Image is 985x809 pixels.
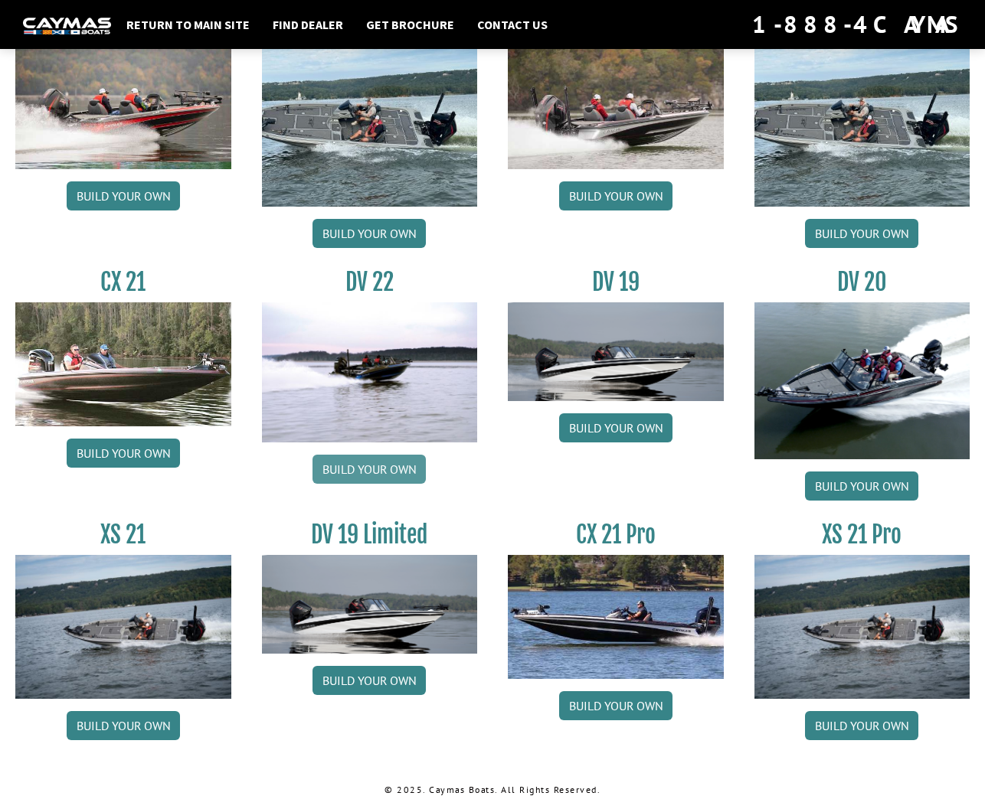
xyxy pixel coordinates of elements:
h3: XS 21 [15,520,231,549]
a: Return to main site [119,15,257,34]
img: DV22_original_motor_cropped_for_caymas_connect.jpg [262,302,478,442]
a: Build your own [559,181,672,210]
img: white-logo-c9c8dbefe5ff5ceceb0f0178aa75bf4bb51f6bca0971e226c86eb53dfe498488.png [23,18,111,34]
img: CX-20Pro_thumbnail.jpg [508,45,724,169]
a: Build your own [67,181,180,210]
img: dv-19-ban_from_website_for_caymas_connect.png [508,302,724,401]
img: CX-20_thumbnail.jpg [15,45,231,169]
a: Build your own [559,691,672,720]
a: Build your own [805,471,918,501]
a: Build your own [67,439,180,468]
img: CX-21Pro_thumbnail.jpg [508,555,724,679]
a: Build your own [313,219,426,248]
h3: DV 19 [508,268,724,296]
img: DV_20_from_website_for_caymas_connect.png [754,302,970,459]
img: XS_21_thumbnail.jpg [15,555,231,699]
img: dv-19-ban_from_website_for_caymas_connect.png [262,555,478,654]
a: Build your own [67,711,180,740]
h3: CX 21 Pro [508,520,724,549]
a: Build your own [805,711,918,740]
img: XS_21_thumbnail.jpg [754,555,970,699]
h3: DV 19 Limited [262,520,478,549]
a: Contact Us [470,15,555,34]
a: Build your own [313,455,426,484]
a: Build your own [313,666,426,695]
h3: CX 21 [15,268,231,296]
h3: XS 21 Pro [754,520,970,549]
a: Find Dealer [265,15,351,34]
h3: DV 20 [754,268,970,296]
img: XS_20_resized.jpg [754,45,970,207]
h3: DV 22 [262,268,478,296]
a: Get Brochure [358,15,462,34]
a: Build your own [805,219,918,248]
img: XS_20_resized.jpg [262,45,478,207]
p: © 2025. Caymas Boats. All Rights Reserved. [15,783,970,797]
div: 1-888-4CAYMAS [752,8,962,41]
img: CX21_thumb.jpg [15,302,231,426]
a: Build your own [559,413,672,442]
